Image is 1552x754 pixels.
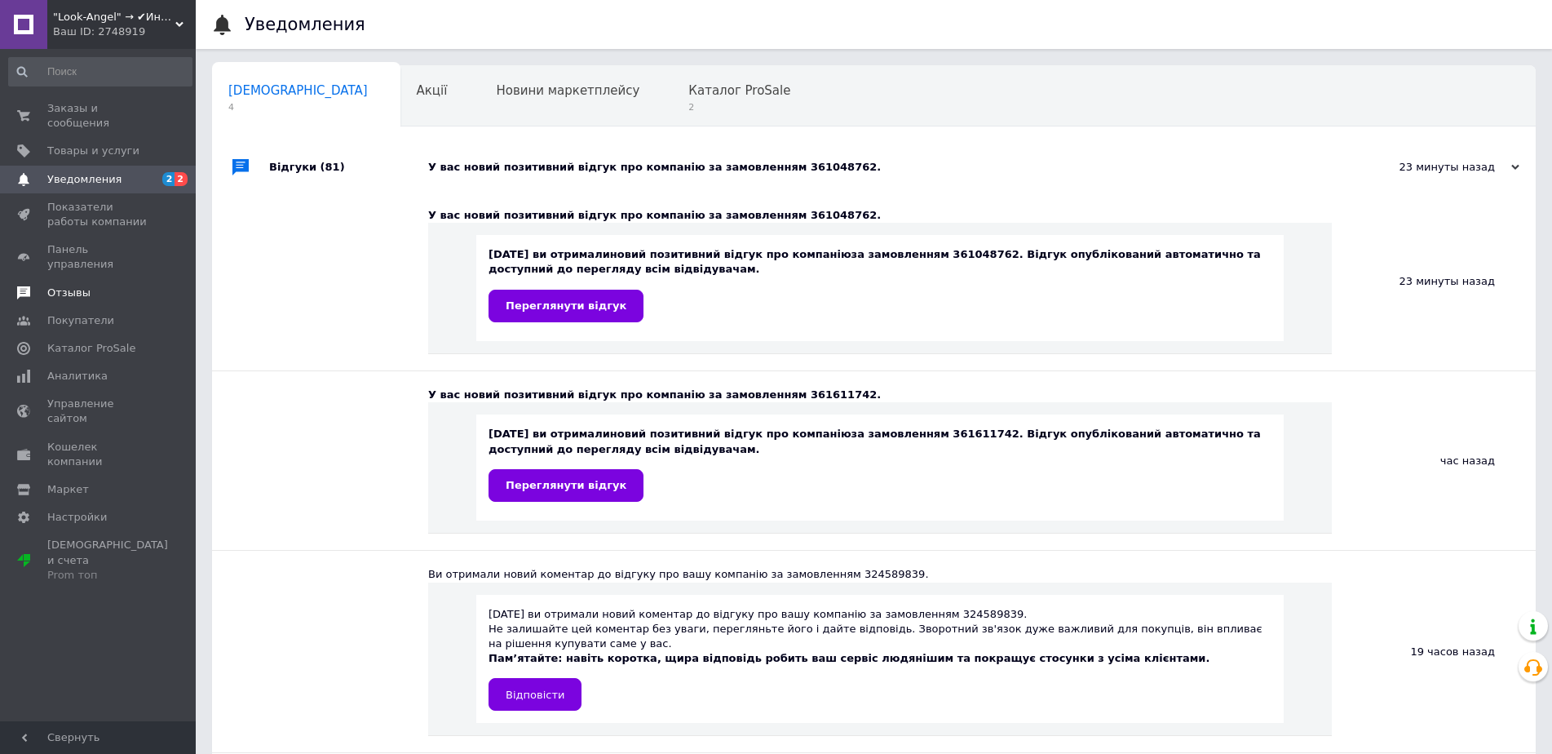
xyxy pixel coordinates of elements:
[321,161,345,173] span: (81)
[47,482,89,497] span: Маркет
[489,427,1271,501] div: [DATE] ви отримали за замовленням 361611742. Відгук опублікований автоматично та доступний до пер...
[53,24,196,39] div: Ваш ID: 2748919
[245,15,365,34] h1: Уведомления
[47,538,168,583] span: [DEMOGRAPHIC_DATA] и счета
[47,568,168,583] div: Prom топ
[47,286,91,300] span: Отзывы
[1332,551,1536,752] div: 19 часов назад
[489,622,1271,667] div: Не залишайте цей коментар без уваги, перегляньте його і дайте відповідь. Зворотний зв'язок дуже в...
[506,299,626,312] span: Переглянути відгук
[417,83,448,98] span: Акції
[610,428,851,440] b: новий позитивний відгук про компанію
[47,172,122,187] span: Уведомления
[1332,192,1536,370] div: 23 минуты назад
[489,678,581,711] a: Відповісти
[47,313,114,328] span: Покупатели
[53,10,175,24] span: "Look-Angel" → ✔Интернет-магазин одежды оптом и в розницу✔
[489,247,1271,322] div: [DATE] ви отримали за замовленням 361048762. Відгук опублікований автоматично та доступний до пер...
[688,101,790,113] span: 2
[489,652,1209,664] b: Пам’ятайте: навіть коротка, щира відповідь робить ваш сервіс людянішим та покращує стосунки з усі...
[47,369,108,384] span: Аналитика
[1332,371,1536,550] div: час назад
[428,160,1356,175] div: У вас новий позитивний відгук про компанію за замовленням 361048762.
[506,479,626,491] span: Переглянути відгук
[228,83,368,98] span: [DEMOGRAPHIC_DATA]
[496,83,639,98] span: Новини маркетплейсу
[47,101,151,131] span: Заказы и сообщения
[428,208,1332,223] div: У вас новий позитивний відгук про компанію за замовленням 361048762.
[47,397,151,426] span: Управление сайтом
[428,388,1332,402] div: У вас новий позитивний відгук про компанію за замовленням 361611742.
[47,510,107,525] span: Настройки
[269,143,428,192] div: Відгуки
[162,172,175,186] span: 2
[610,248,851,260] b: новий позитивний відгук про компанію
[8,57,192,86] input: Поиск
[47,440,151,469] span: Кошелек компании
[506,689,564,701] span: Відповісти
[47,341,135,356] span: Каталог ProSale
[47,144,139,158] span: Товары и услуги
[489,290,643,322] a: Переглянути відгук
[489,469,643,502] a: Переглянути відгук
[175,172,188,186] span: 2
[47,242,151,272] span: Панель управления
[428,567,1332,582] div: Ви отримали новий коментар до відгуку про вашу компанію за замовленням 324589839.
[47,200,151,229] span: Показатели работы компании
[1356,160,1519,175] div: 23 минуты назад
[228,101,368,113] span: 4
[688,83,790,98] span: Каталог ProSale
[489,607,1271,712] div: [DATE] ви отримали новий коментар до відгуку про вашу компанію за замовленням 324589839.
